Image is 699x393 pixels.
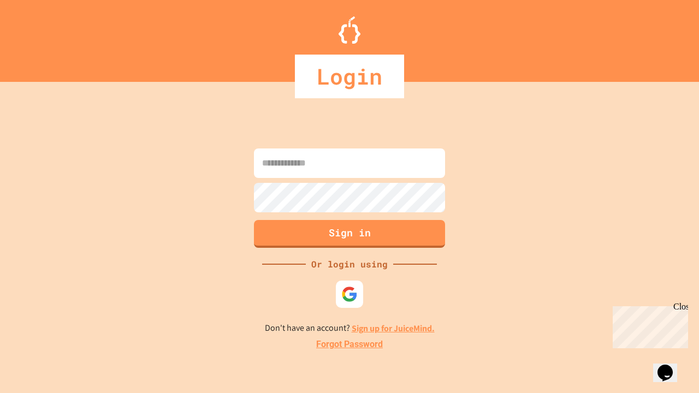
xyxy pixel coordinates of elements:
p: Don't have an account? [265,321,435,335]
img: Logo.svg [339,16,360,44]
img: google-icon.svg [341,286,358,302]
iframe: chat widget [608,302,688,348]
div: Chat with us now!Close [4,4,75,69]
a: Forgot Password [316,338,383,351]
button: Sign in [254,220,445,248]
a: Sign up for JuiceMind. [352,323,435,334]
iframe: chat widget [653,349,688,382]
div: Or login using [306,258,393,271]
div: Login [295,55,404,98]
